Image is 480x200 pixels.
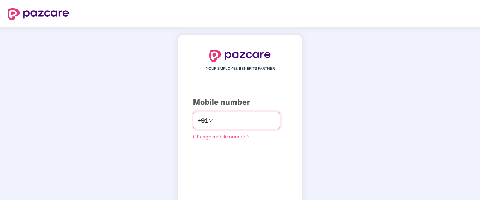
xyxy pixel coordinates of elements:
[193,96,287,108] div: Mobile number
[206,66,275,72] span: YOUR EMPLOYEE BENEFITS PARTNER
[193,134,250,140] a: Change mobile number?
[209,50,271,62] img: logo
[208,118,213,123] span: down
[8,8,69,20] img: logo
[197,116,208,125] span: +91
